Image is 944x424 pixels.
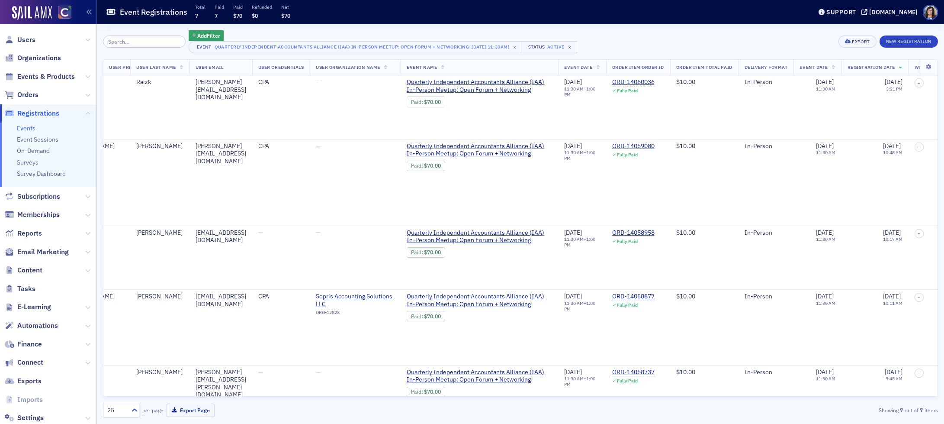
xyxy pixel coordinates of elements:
time: 11:30 AM [564,149,584,155]
div: Showing out of items [666,406,938,414]
div: – [564,301,600,312]
a: Paid [411,162,421,169]
button: New Registration [880,36,938,48]
div: Fully Paid [617,152,638,158]
span: Imports [17,395,43,405]
a: ORD-14060036 [612,78,655,86]
div: 25 [107,406,126,415]
span: – [918,370,920,375]
span: Registrations [17,109,59,118]
time: 11:30 AM [564,86,584,92]
span: — [258,368,263,376]
div: Fully Paid [617,302,638,308]
span: User Email [196,64,223,70]
a: Automations [5,321,58,330]
div: [PERSON_NAME] [136,229,183,237]
div: – [564,376,600,387]
a: Content [5,265,42,275]
div: CPA [258,78,304,86]
a: Users [5,35,35,45]
div: In-Person [745,369,788,376]
div: [PERSON_NAME] [136,293,183,301]
span: Quarterly Independent Accountants Alliance (IAA) In-Person Meetup: Open Forum + Networking [407,293,552,308]
div: Export [852,39,870,44]
span: Quarterly Independent Accountants Alliance (IAA) In-Person Meetup: Open Forum + Networking [407,78,552,94]
div: Paid: 7 - $7000 [407,97,445,107]
span: [DATE] [564,142,582,150]
p: Total [195,4,205,10]
time: 11:30 AM [816,149,835,155]
div: – [564,150,600,161]
p: Paid [233,4,243,10]
button: EventQuarterly Independent Accountants Alliance (IAA) In-Person Meetup: Open Forum + Networking [... [189,41,522,53]
div: [PERSON_NAME][EMAIL_ADDRESS][DOMAIN_NAME] [196,142,246,165]
a: Tasks [5,284,35,294]
time: 11:30 AM [816,236,835,242]
div: ORD-14059080 [612,142,655,150]
a: Survey Dashboard [17,170,66,178]
button: AddFilter [189,30,224,41]
div: CPA [258,293,304,301]
time: 10:17 AM [883,236,902,242]
a: Events [17,124,35,132]
span: Automations [17,321,58,330]
span: Reports [17,229,42,238]
span: : [411,388,424,395]
button: Export [838,36,876,48]
span: Tasks [17,284,35,294]
a: SailAMX [12,6,52,20]
time: 11:30 AM [816,86,835,92]
div: [PERSON_NAME] [136,369,183,376]
time: 10:11 AM [883,300,902,306]
div: [PERSON_NAME][EMAIL_ADDRESS][PERSON_NAME][DOMAIN_NAME] [196,369,246,399]
span: Event Date [564,64,592,70]
a: Surveys [17,159,39,166]
input: Search… [103,36,186,48]
div: [PERSON_NAME] [136,142,183,150]
span: [DATE] [564,229,582,236]
span: User Credentials [258,64,304,70]
span: Sopris Accounting Solutions LLC [316,293,395,308]
a: ORD-14058737 [612,369,655,376]
span: Quarterly Independent Accountants Alliance (IAA) In-Person Meetup: Open Forum + Networking [407,229,552,244]
div: Paid: 7 - $7000 [407,247,445,258]
span: : [411,162,424,169]
div: Fully Paid [617,88,638,94]
a: Paid [411,249,421,256]
a: Memberships [5,210,60,220]
span: $70.00 [424,388,441,395]
time: 1:00 PM [564,300,595,312]
span: Quarterly Independent Accountants Alliance (IAA) In-Person Meetup: Open Forum + Networking [407,369,552,384]
div: Support [826,8,856,16]
span: $70.00 [424,249,441,256]
span: E-Learning [17,302,51,312]
strong: 7 [918,406,925,414]
span: $10.00 [676,292,695,300]
div: Fully Paid [617,378,638,384]
span: – [918,231,920,236]
span: [DATE] [885,78,902,86]
div: Paid: 7 - $7000 [407,161,445,171]
time: 11:30 AM [816,300,835,306]
div: Paid: 7 - $7000 [407,387,445,397]
span: – [918,295,920,300]
a: Settings [5,413,44,423]
span: $0 [252,12,258,19]
div: [DOMAIN_NAME] [869,8,918,16]
span: $10.00 [676,142,695,150]
a: Organizations [5,53,61,63]
a: ORD-14058958 [612,229,655,237]
a: Subscriptions [5,192,60,201]
div: Paid: 7 - $7000 [407,311,445,321]
div: Raizk [136,78,183,86]
div: ORG-12828 [316,310,395,318]
div: Active [547,44,565,50]
div: Event [195,44,213,50]
div: In-Person [745,142,788,150]
span: $70 [281,12,290,19]
span: $70 [233,12,242,19]
span: Add Filter [197,32,220,39]
span: Email Marketing [17,247,69,257]
h1: Event Registrations [120,7,187,17]
span: Profile [923,5,938,20]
